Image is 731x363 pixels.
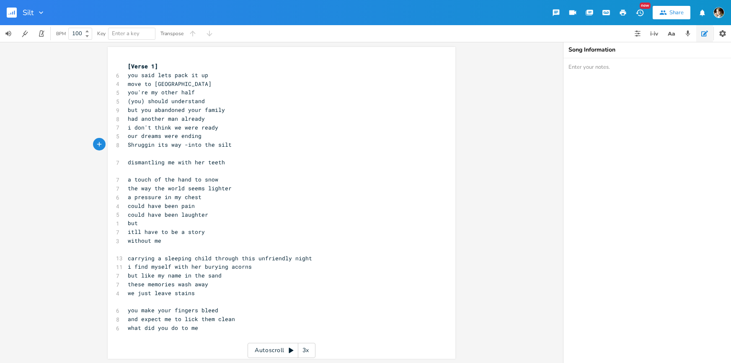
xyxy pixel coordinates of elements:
[128,228,205,236] span: itll have to be a story
[128,193,201,201] span: a pressure in my chest
[128,219,138,227] span: but
[248,343,315,358] div: Autoscroll
[128,289,195,297] span: we just leave stains
[128,280,208,288] span: these memories wash away
[128,158,225,166] span: dismantling me with her teeth
[128,254,312,262] span: carrying a sleeping child through this unfriendly night
[128,124,218,131] span: i don't think we were ready
[160,31,183,36] div: Transpose
[568,47,726,53] div: Song Information
[128,141,232,148] span: Shruggin its way -into the silt
[112,30,139,37] span: Enter a key
[97,31,106,36] div: Key
[128,263,252,270] span: i find myself with her burying acorns
[713,7,724,18] img: Robert Wise
[640,3,651,9] div: New
[128,272,222,279] span: but like my name in the sand
[128,315,235,323] span: and expect me to lick them clean
[128,202,195,210] span: could have been pain
[631,5,648,20] button: New
[128,115,205,122] span: had another man already
[128,176,218,183] span: a touch of the hand to snow
[128,62,158,70] span: [Verse 1]
[128,132,201,140] span: our dreams were ending
[128,306,218,314] span: you make your fingers bleed
[56,31,66,36] div: BPM
[128,324,198,332] span: what did you do to me
[128,71,208,79] span: you said lets pack it up
[128,211,208,218] span: could have been laughter
[128,80,212,88] span: move to [GEOGRAPHIC_DATA]
[653,6,690,19] button: Share
[298,343,313,358] div: 3x
[23,9,34,16] span: Silt
[669,9,684,16] div: Share
[128,88,195,96] span: you're my other half
[128,97,205,105] span: (you) should understand
[128,184,232,192] span: the way the world seems lighter
[128,237,161,244] span: without me
[128,106,225,114] span: but you abandoned your family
